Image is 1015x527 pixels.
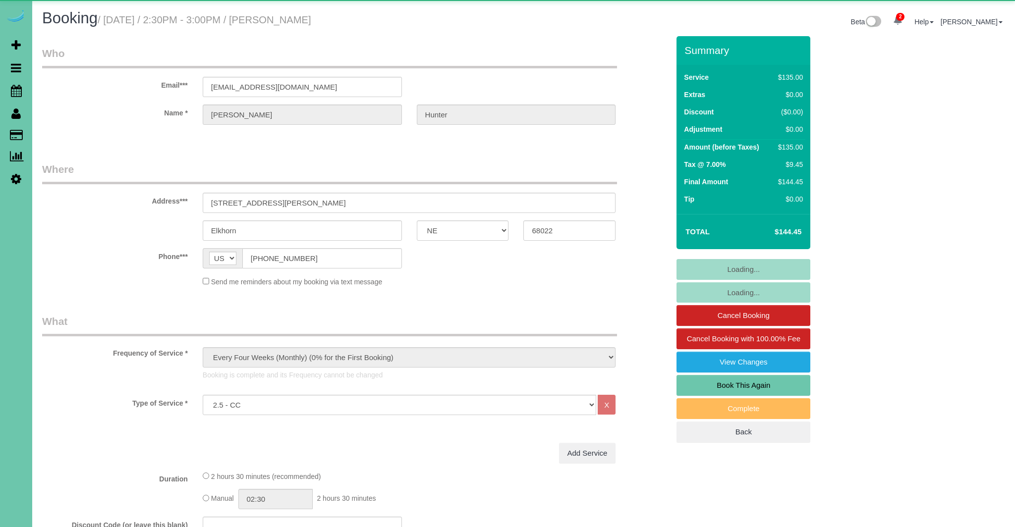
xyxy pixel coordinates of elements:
[896,13,904,21] span: 2
[774,142,803,152] div: $135.00
[684,159,726,169] label: Tax @ 7.00%
[42,9,98,27] span: Booking
[774,90,803,100] div: $0.00
[677,305,810,326] a: Cancel Booking
[42,314,617,336] legend: What
[677,422,810,442] a: Back
[851,18,882,26] a: Beta
[211,473,321,480] span: 2 hours 30 minutes (recommended)
[684,72,709,82] label: Service
[774,107,803,117] div: ($0.00)
[6,10,26,24] img: Automaid Logo
[684,90,705,100] label: Extras
[203,370,616,380] p: Booking is complete and its Frequency cannot be changed
[914,18,934,26] a: Help
[35,345,195,358] label: Frequency of Service *
[684,194,694,204] label: Tip
[865,16,881,29] img: New interface
[774,177,803,187] div: $144.45
[42,46,617,68] legend: Who
[888,10,907,32] a: 2
[684,124,722,134] label: Adjustment
[774,72,803,82] div: $135.00
[35,471,195,484] label: Duration
[677,375,810,396] a: Book This Again
[687,334,800,343] span: Cancel Booking with 100.00% Fee
[774,159,803,169] div: $9.45
[684,177,728,187] label: Final Amount
[774,124,803,134] div: $0.00
[684,45,805,56] h3: Summary
[98,14,311,25] small: / [DATE] / 2:30PM - 3:00PM / [PERSON_NAME]
[559,443,616,464] a: Add Service
[677,328,810,349] a: Cancel Booking with 100.00% Fee
[35,395,195,408] label: Type of Service *
[35,105,195,118] label: Name *
[745,228,801,236] h4: $144.45
[774,194,803,204] div: $0.00
[677,352,810,372] a: View Changes
[684,107,714,117] label: Discount
[685,227,710,236] strong: Total
[211,278,383,286] span: Send me reminders about my booking via text message
[684,142,759,152] label: Amount (before Taxes)
[211,495,234,503] span: Manual
[317,495,376,503] span: 2 hours 30 minutes
[941,18,1003,26] a: [PERSON_NAME]
[42,162,617,184] legend: Where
